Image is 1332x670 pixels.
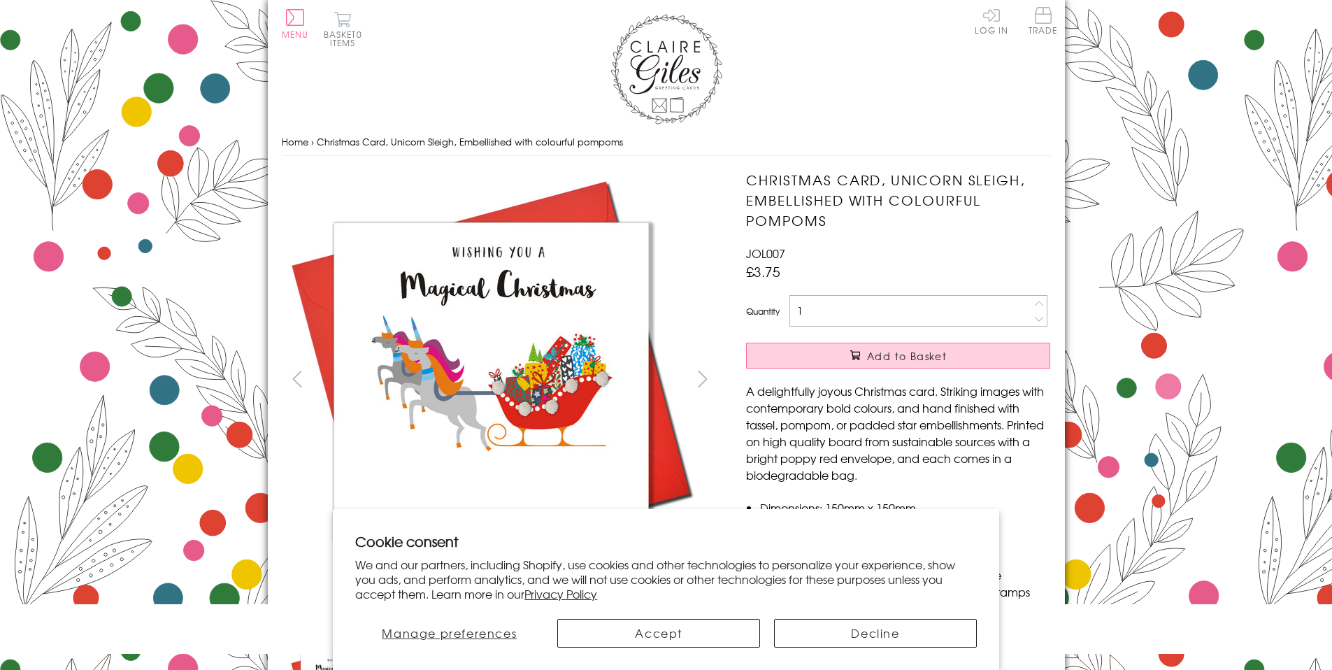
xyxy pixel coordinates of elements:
span: Trade [1029,7,1058,34]
h2: Cookie consent [355,532,977,551]
button: Manage preferences [355,619,543,648]
img: Christmas Card, Unicorn Sleigh, Embellished with colourful pompoms [718,170,1138,590]
p: We and our partners, including Shopify, use cookies and other technologies to personalize your ex... [355,557,977,601]
a: Home [282,135,308,148]
button: prev [282,363,313,394]
span: JOL007 [746,245,785,262]
button: Accept [557,619,760,648]
button: next [687,363,718,394]
button: Menu [282,9,309,38]
p: A delightfully joyous Christmas card. Striking images with contemporary bold colours, and hand fi... [746,383,1050,483]
button: Add to Basket [746,343,1050,369]
span: › [311,135,314,148]
h1: Christmas Card, Unicorn Sleigh, Embellished with colourful pompoms [746,170,1050,230]
span: Add to Basket [867,349,947,363]
a: Privacy Policy [524,585,597,602]
span: £3.75 [746,262,780,281]
label: Quantity [746,305,780,318]
span: Menu [282,28,309,41]
span: 0 items [330,28,362,49]
button: Basket0 items [324,11,362,47]
img: Christmas Card, Unicorn Sleigh, Embellished with colourful pompoms [281,170,701,590]
span: Christmas Card, Unicorn Sleigh, Embellished with colourful pompoms [317,135,623,148]
nav: breadcrumbs [282,128,1051,157]
span: Manage preferences [382,625,517,641]
li: Dimensions: 150mm x 150mm [760,499,1050,516]
a: Log In [975,7,1008,34]
a: Trade [1029,7,1058,37]
img: Claire Giles Greetings Cards [610,14,722,124]
button: Decline [774,619,977,648]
